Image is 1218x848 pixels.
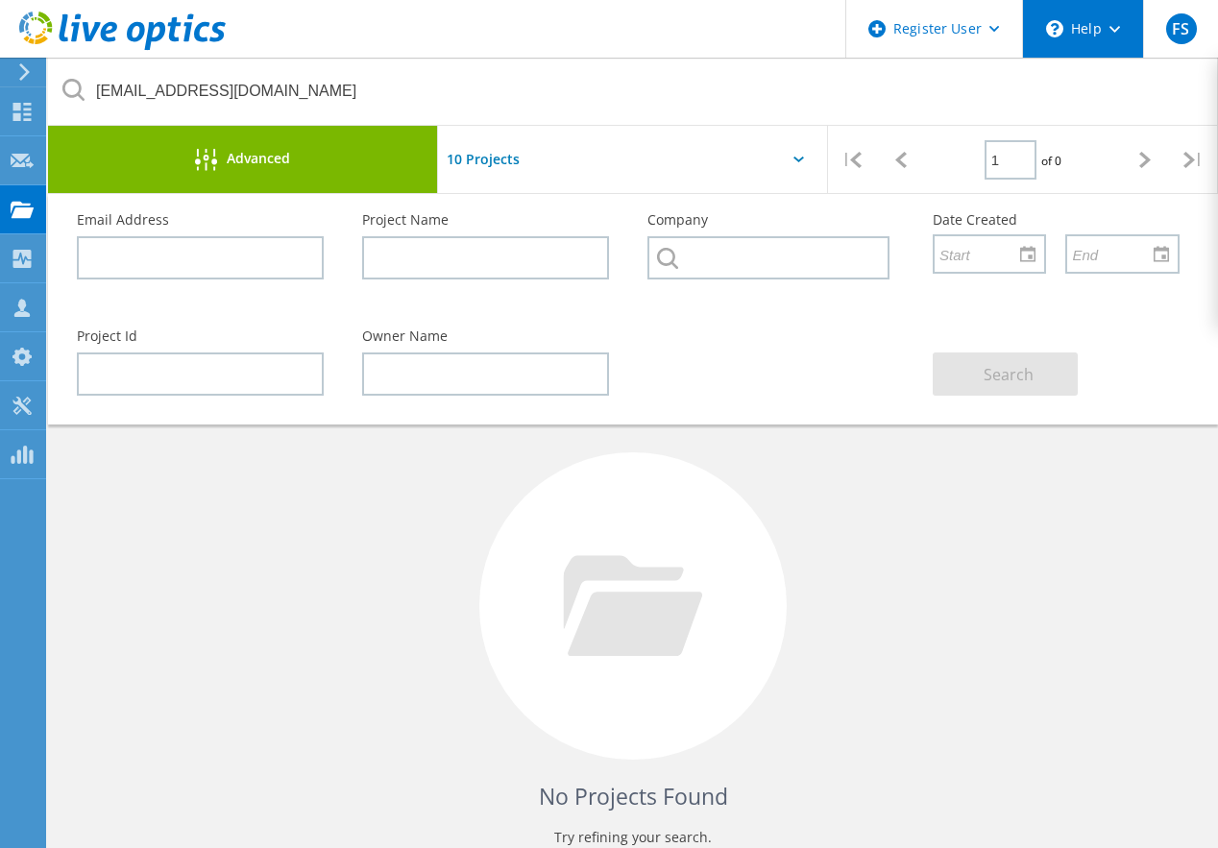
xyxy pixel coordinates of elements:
[86,781,1180,812] h4: No Projects Found
[984,364,1034,385] span: Search
[227,152,290,165] span: Advanced
[1172,21,1189,36] span: FS
[935,235,1031,272] input: Start
[1046,20,1063,37] svg: \n
[77,329,324,343] label: Project Id
[19,40,226,54] a: Live Optics Dashboard
[362,329,609,343] label: Owner Name
[1169,126,1218,194] div: |
[933,352,1078,396] button: Search
[77,213,324,227] label: Email Address
[828,126,877,194] div: |
[647,213,894,227] label: Company
[933,213,1180,227] label: Date Created
[1067,235,1163,272] input: End
[1041,153,1061,169] span: of 0
[362,213,609,227] label: Project Name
